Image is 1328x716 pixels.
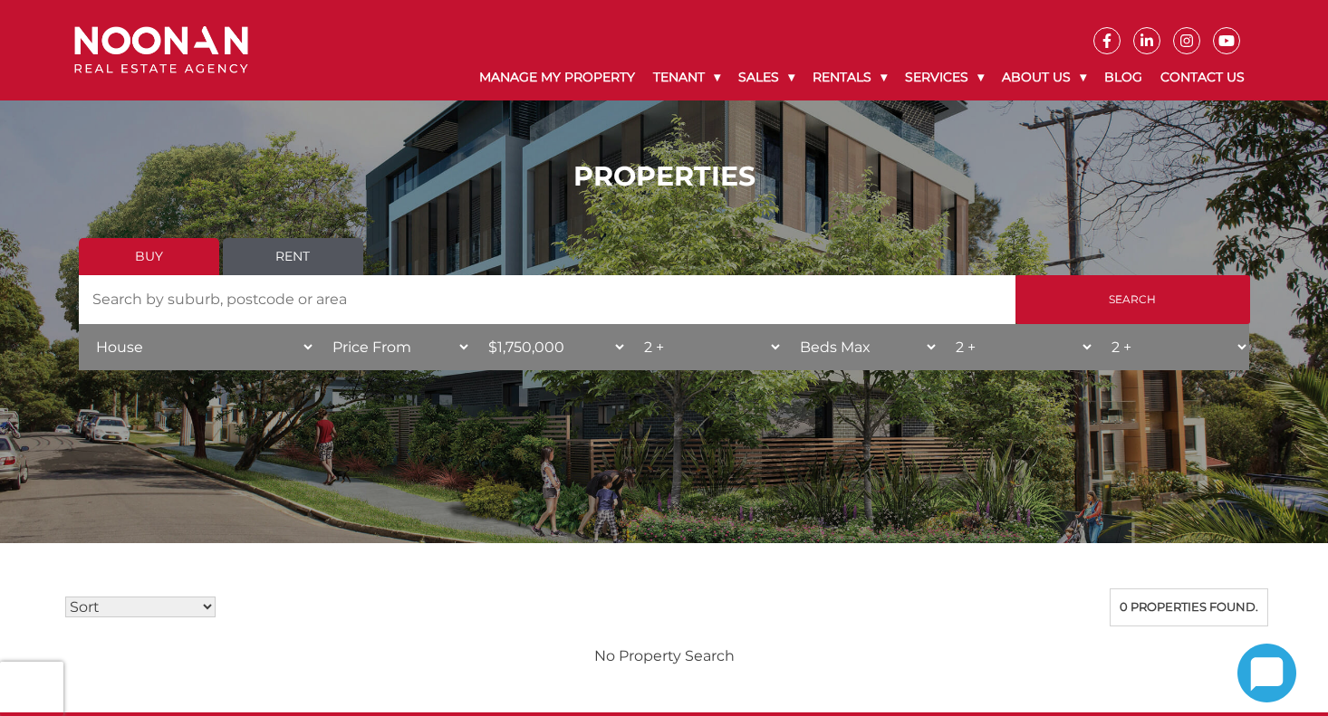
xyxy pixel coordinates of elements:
a: Buy [79,238,219,275]
a: About Us [993,54,1095,100]
a: Contact Us [1151,54,1254,100]
p: No Property Search [61,644,1268,667]
a: Tenant [644,54,729,100]
a: Rentals [804,54,896,100]
h1: PROPERTIES [79,160,1250,193]
a: Manage My Property [470,54,644,100]
input: Search [1015,275,1250,324]
div: 0 properties found. [1110,588,1268,626]
input: Search by suburb, postcode or area [79,275,1015,324]
img: Noonan Real Estate Agency [74,26,248,74]
a: Blog [1095,54,1151,100]
a: Rent [223,238,363,275]
select: Sort Listings [65,597,216,617]
a: Services [896,54,993,100]
a: Sales [729,54,804,100]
